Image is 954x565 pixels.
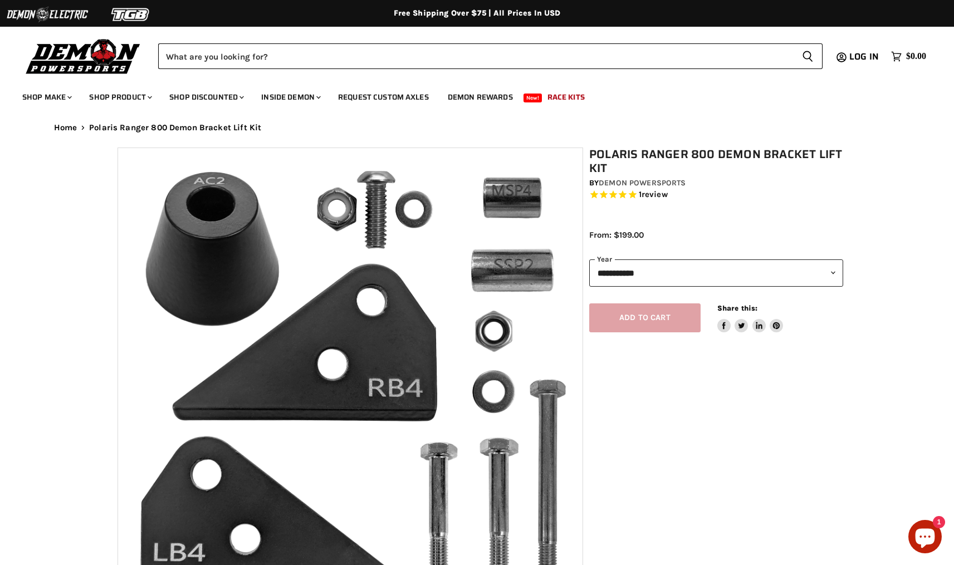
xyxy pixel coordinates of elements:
a: Shop Discounted [161,86,251,109]
span: New! [524,94,542,102]
select: year [589,259,843,287]
span: 1 reviews [639,190,668,200]
ul: Main menu [14,81,923,109]
a: Shop Make [14,86,79,109]
a: Shop Product [81,86,159,109]
div: by [589,177,843,189]
img: TGB Logo 2 [89,4,173,25]
div: Free Shipping Over $75 | All Prices In USD [32,8,923,18]
a: Demon Powersports [599,178,686,188]
button: Search [793,43,823,69]
aside: Share this: [717,303,784,333]
a: Race Kits [539,86,593,109]
a: $0.00 [885,48,932,65]
form: Product [158,43,823,69]
span: $0.00 [906,51,926,62]
span: Polaris Ranger 800 Demon Bracket Lift Kit [89,123,261,132]
a: Home [54,123,77,132]
span: Rated 5.0 out of 5 stars 1 reviews [589,189,843,201]
a: Demon Rewards [439,86,521,109]
a: Inside Demon [253,86,327,109]
h1: Polaris Ranger 800 Demon Bracket Lift Kit [589,148,843,175]
a: Request Custom Axles [330,86,437,109]
nav: Breadcrumbs [32,123,923,132]
span: From: $199.00 [589,230,644,240]
span: Share this: [717,304,757,312]
a: Log in [844,52,885,62]
img: Demon Powersports [22,36,144,76]
inbox-online-store-chat: Shopify online store chat [905,520,945,556]
span: Log in [849,50,879,63]
span: review [642,190,668,200]
input: Search [158,43,793,69]
img: Demon Electric Logo 2 [6,4,89,25]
